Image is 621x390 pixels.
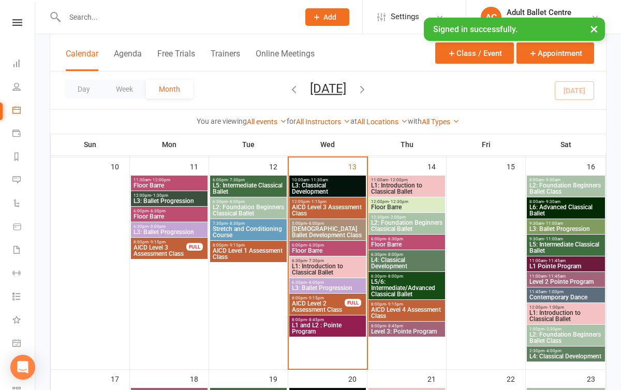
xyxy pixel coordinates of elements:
[130,134,209,155] th: Mon
[114,49,142,71] button: Agenda
[186,243,203,251] div: FULL
[529,199,603,204] span: 8:00am
[371,199,443,204] span: 12:00pm
[12,76,36,99] a: People
[12,146,36,169] a: Reports
[291,204,364,216] span: AICD Level 3 Assessment Class
[529,353,603,359] span: L4: Classical Development
[529,258,603,263] span: 11:00am
[357,118,408,126] a: All Locations
[408,117,422,125] strong: with
[309,199,327,204] span: - 1:15pm
[529,221,603,226] span: 9:30am
[507,370,525,387] div: 22
[529,327,603,331] span: 1:00pm
[209,134,288,155] th: Tue
[291,300,345,313] span: AICD Level 2 Assessment Class
[371,324,443,328] span: 8:00pm
[10,355,35,380] div: Open Intercom Messenger
[212,226,285,238] span: Stretch and Conditioning Course
[133,213,205,220] span: Floor Barre
[291,221,364,226] span: 5:00pm
[371,307,443,319] span: AICD Level 4 Assessment Class
[507,17,571,26] div: Adult Ballet Centre
[310,81,346,96] button: [DATE]
[288,134,367,155] th: Wed
[391,5,419,28] span: Settings
[291,226,364,238] span: [DEMOGRAPHIC_DATA] Ballet Development Class
[228,199,245,204] span: - 8:00pm
[547,305,564,310] span: - 1:00pm
[291,317,364,322] span: 8:00pm
[291,285,364,291] span: L3: Ballet Progression
[371,237,443,241] span: 6:00pm
[389,199,408,204] span: - 12:30pm
[348,157,367,175] div: 13
[386,324,403,328] span: - 8:45pm
[544,178,560,182] span: - 9:30am
[433,24,517,34] span: Signed in successfully.
[157,49,195,71] button: Free Trials
[481,7,501,27] div: AC
[133,178,205,182] span: 11:30am
[291,258,364,263] span: 6:30pm
[388,178,408,182] span: - 12:00pm
[12,123,36,146] a: Payments
[529,279,603,285] span: Level 2 Pointe Program
[197,117,247,125] strong: You are viewing
[348,370,367,387] div: 20
[371,220,443,232] span: L2: Foundation Beginners Classical Ballet
[212,178,285,182] span: 6:00pm
[447,134,526,155] th: Fri
[427,370,446,387] div: 21
[427,157,446,175] div: 14
[544,237,563,241] span: - 11:00am
[111,370,129,387] div: 17
[371,241,443,248] span: Floor Barre
[228,178,245,182] span: - 7:30pm
[291,322,364,335] span: L1 and L2 : Pointe Program
[546,290,564,294] span: - 1:00pm
[422,118,460,126] a: All Types
[529,237,603,241] span: 9:30am
[587,157,605,175] div: 16
[305,8,349,26] button: Add
[211,49,240,71] button: Trainers
[228,243,245,248] span: - 9:15pm
[146,80,193,98] button: Month
[149,209,166,213] span: - 6:30pm
[149,240,166,244] span: - 9:15pm
[371,178,443,182] span: 11:00am
[371,274,443,279] span: 6:30pm
[529,310,603,322] span: L1: Introduction to Classical Ballet
[307,280,324,285] span: - 8:00pm
[507,157,525,175] div: 15
[66,49,98,71] button: Calendar
[133,193,205,198] span: 12:00pm
[12,309,36,333] a: What's New
[62,10,292,24] input: Search...
[371,302,443,307] span: 8:00pm
[12,53,36,76] a: Dashboard
[529,204,603,216] span: L6: Advanced Classical Ballet
[529,290,603,294] span: 11:45am
[507,8,571,17] div: Adult Ballet Centre
[529,294,603,300] span: Contemporary Dance
[291,296,345,300] span: 8:00pm
[389,215,406,220] span: - 2:00pm
[149,224,166,229] span: - 8:00pm
[587,370,605,387] div: 23
[386,237,403,241] span: - 6:30pm
[544,349,561,353] span: - 4:00pm
[133,182,205,189] span: Floor Barre
[291,248,364,254] span: Floor Barre
[133,198,205,204] span: L3: Ballet Progression
[103,80,146,98] button: Week
[546,258,566,263] span: - 11:45am
[307,317,324,322] span: - 8:45pm
[291,263,364,276] span: L1: Introduction to Classical Ballet
[323,13,336,21] span: Add
[529,349,603,353] span: 2:30pm
[544,221,563,226] span: - 11:00am
[526,134,606,155] th: Sat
